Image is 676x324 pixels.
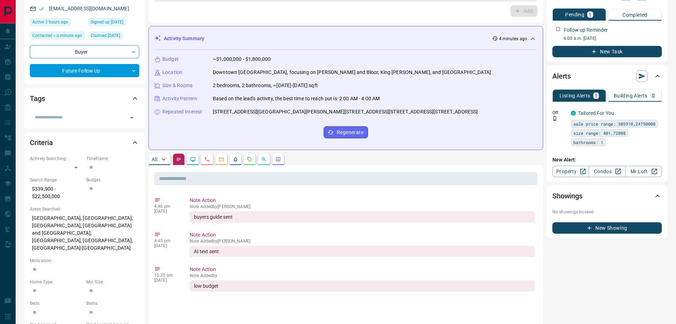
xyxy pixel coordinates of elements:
[154,238,179,243] p: 4:45 pm
[552,190,583,202] h2: Showings
[30,155,83,162] p: Actively Searching:
[218,156,224,162] svg: Emails
[652,93,655,98] p: 0
[91,18,123,26] span: Signed up [DATE]
[552,209,662,215] p: No showings booked
[261,156,267,162] svg: Opportunities
[564,26,608,34] p: Follow up Reminder
[552,110,567,116] p: Off
[324,126,368,138] button: Regenerate
[190,273,535,278] p: Note Added by
[573,139,603,146] span: bathrooms: 1
[573,129,626,137] span: size range: 401,72088
[190,280,535,292] div: low budget
[204,156,210,162] svg: Calls
[565,12,584,17] p: Pending
[552,68,662,85] div: Alerts
[622,12,648,17] p: Completed
[86,279,139,285] p: Min Size:
[162,69,182,76] p: Location
[86,155,139,162] p: Timeframe:
[552,156,662,164] p: New Alert:
[595,93,597,98] p: 1
[247,156,253,162] svg: Requests
[275,156,281,162] svg: Agent Actions
[589,12,591,17] p: 1
[30,45,139,58] div: Buyer
[213,55,271,63] p: ~$1,000,000 - $1,800,000
[578,110,614,116] a: Tailored For You
[614,93,648,98] p: Building Alerts
[164,35,204,42] p: Activity Summary
[233,156,238,162] svg: Listing Alerts
[213,108,478,116] p: [STREET_ADDRESS][GEOGRAPHIC_DATA][PERSON_NAME][STREET_ADDRESS][STREET_ADDRESS][STREET_ADDRESS]
[30,177,83,183] p: Search Range:
[190,197,535,204] p: Note Action
[30,212,139,254] p: [GEOGRAPHIC_DATA], [GEOGRAPHIC_DATA], [GEOGRAPHIC_DATA], [GEOGRAPHIC_DATA] and [GEOGRAPHIC_DATA],...
[32,18,68,26] span: Active 3 hours ago
[154,273,179,278] p: 10:35 am
[30,134,139,151] div: Criteria
[162,82,193,89] p: Size & Rooms
[190,204,535,209] p: Note Added by [PERSON_NAME]
[162,55,179,63] p: Budget
[190,246,535,257] div: AI text sent
[564,35,662,42] p: 6:00 a.m. [DATE]
[86,177,139,183] p: Budget:
[625,166,662,177] a: Mr.Loft
[30,206,139,212] p: Areas Searched:
[190,239,535,244] p: Note Added by [PERSON_NAME]
[571,111,576,116] div: condos.ca
[213,82,318,89] p: 2 bedrooms, 2 bathrooms, ~[DATE]-[DATE] sqft
[30,257,139,264] p: Motivation:
[127,113,137,123] button: Open
[30,300,83,307] p: Beds:
[559,93,590,98] p: Listing Alerts
[154,243,179,248] p: [DATE]
[88,32,139,42] div: Thu Jul 20 2023
[190,211,535,223] div: buyers guide sent
[589,166,625,177] a: Condos
[573,120,655,127] span: sale price range: 305910,24750000
[49,6,129,11] a: [EMAIL_ADDRESS][DOMAIN_NAME]
[152,157,157,162] p: All
[30,64,139,77] div: Future Follow Up
[162,108,202,116] p: Repeated Interest
[499,36,527,42] p: 4 minutes ago
[30,137,53,148] h2: Criteria
[30,93,45,104] h2: Tags
[30,279,83,285] p: Home Type:
[30,183,83,202] p: $339,900 - $22,500,000
[552,222,662,234] button: New Showing
[190,231,535,239] p: Note Action
[552,116,557,121] svg: Push Notification Only
[86,300,139,307] p: Baths:
[213,69,491,76] p: Downtown [GEOGRAPHIC_DATA], focusing on [PERSON_NAME] and Bloor, King [PERSON_NAME], and [GEOGRAP...
[552,46,662,57] button: New Task
[30,18,85,28] div: Mon Aug 18 2025
[176,156,182,162] svg: Notes
[190,156,196,162] svg: Lead Browsing Activity
[154,278,179,283] p: [DATE]
[88,18,139,28] div: Tue Jul 11 2023
[39,6,44,11] svg: Email Verified
[155,32,537,45] div: Activity Summary4 minutes ago
[552,70,571,82] h2: Alerts
[91,32,120,39] span: Claimed [DATE]
[154,204,179,209] p: 4:46 pm
[552,187,662,205] div: Showings
[154,209,179,214] p: [DATE]
[213,95,380,102] p: Based on the lead's activity, the best time to reach out is: 2:00 AM - 4:00 AM
[30,90,139,107] div: Tags
[190,266,535,273] p: Note Action
[552,166,589,177] a: Property
[32,32,82,39] span: Contacted < a minute ago
[162,95,197,102] p: Activity Pattern
[30,32,85,42] div: Mon Aug 18 2025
